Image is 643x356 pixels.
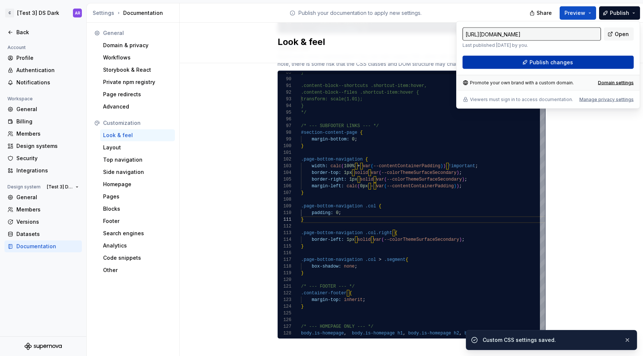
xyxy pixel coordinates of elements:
[4,103,82,115] a: General
[459,237,461,242] span: )
[47,184,73,190] span: [Test 3] DS Dark
[298,9,422,17] p: Publish your documentation to apply new settings.
[357,164,360,169] span: +
[311,137,349,142] span: margin-bottom:
[344,164,355,169] span: 100%
[301,271,304,276] span: }
[344,170,352,175] span: 1px
[301,217,304,222] span: }
[371,184,373,189] span: -
[4,152,82,164] a: Security
[384,184,387,189] span: (
[378,170,381,175] span: (
[352,331,394,336] span: body.is-homepage
[579,97,634,103] button: Manage privacy settings
[103,66,172,74] div: Storybook & React
[483,336,618,344] div: Custom CSS settings saved.
[103,132,172,139] div: Look & feel
[408,331,451,336] span: body.is-homepage
[463,56,634,69] button: Publish changes
[278,149,291,156] div: 101
[103,78,172,86] div: Private npm registry
[103,266,172,274] div: Other
[454,331,459,336] span: h2
[278,176,291,183] div: 105
[100,240,175,252] a: Analytics
[5,9,14,17] div: C
[537,9,552,17] span: Share
[278,103,291,109] div: 94
[25,343,62,350] svg: Supernova Logo
[360,184,368,189] span: 0px
[365,157,368,162] span: {
[341,164,344,169] span: (
[395,230,397,236] span: {
[16,218,79,226] div: Versions
[301,204,363,209] span: .page-bottom-navigation
[311,264,341,269] span: box-shadow:
[598,80,634,86] div: Domain settings
[387,177,462,182] span: --colorThemeSurfaceSecondary
[301,90,419,95] span: .content-block--files .shortcut-item:hover {
[384,257,406,262] span: .segment
[355,264,357,269] span: ;
[301,244,304,249] span: }
[301,190,304,195] span: }
[278,330,291,337] div: 128
[278,310,291,317] div: 125
[278,156,291,163] div: 102
[103,217,172,225] div: Footer
[103,205,172,213] div: Blocks
[360,177,373,182] span: solid
[301,284,355,289] span: /* --- FOOTER --- */
[278,283,291,290] div: 121
[371,164,373,169] span: (
[103,42,172,49] div: Domain & privacy
[16,79,79,86] div: Notifications
[278,82,291,89] div: 91
[301,130,357,135] span: #section-content-page
[4,240,82,252] a: Documentation
[365,230,392,236] span: .col.right
[459,170,461,175] span: ;
[278,223,291,230] div: 112
[360,130,362,135] span: {
[103,168,172,176] div: Side navigation
[278,216,291,223] div: 111
[278,256,291,263] div: 117
[16,155,79,162] div: Security
[278,163,291,169] div: 103
[462,237,464,242] span: ;
[526,6,557,20] button: Share
[16,142,79,150] div: Design systems
[470,97,573,103] p: Viewers must sign in to access documentation.
[365,257,376,262] span: .col
[301,257,363,262] span: .page-bottom-navigation
[16,118,79,125] div: Billing
[443,164,445,169] span: )
[311,297,341,302] span: margin-top:
[278,303,291,310] div: 124
[75,10,80,16] div: AR
[278,290,291,297] div: 122
[371,170,379,175] span: var
[16,29,79,36] div: Back
[4,64,82,76] a: Authentication
[456,170,459,175] span: )
[4,52,82,64] a: Profile
[100,88,175,100] a: Page redirects
[387,184,454,189] span: --contentContainerPadding
[278,136,291,143] div: 99
[311,170,341,175] span: border-top:
[103,103,172,110] div: Advanced
[100,154,175,166] a: Top navigation
[355,137,357,142] span: ;
[4,140,82,152] a: Design systems
[330,164,341,169] span: calc
[103,156,172,164] div: Top navigation
[100,227,175,239] a: Search engines
[355,170,368,175] span: solid
[16,67,79,74] div: Authentication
